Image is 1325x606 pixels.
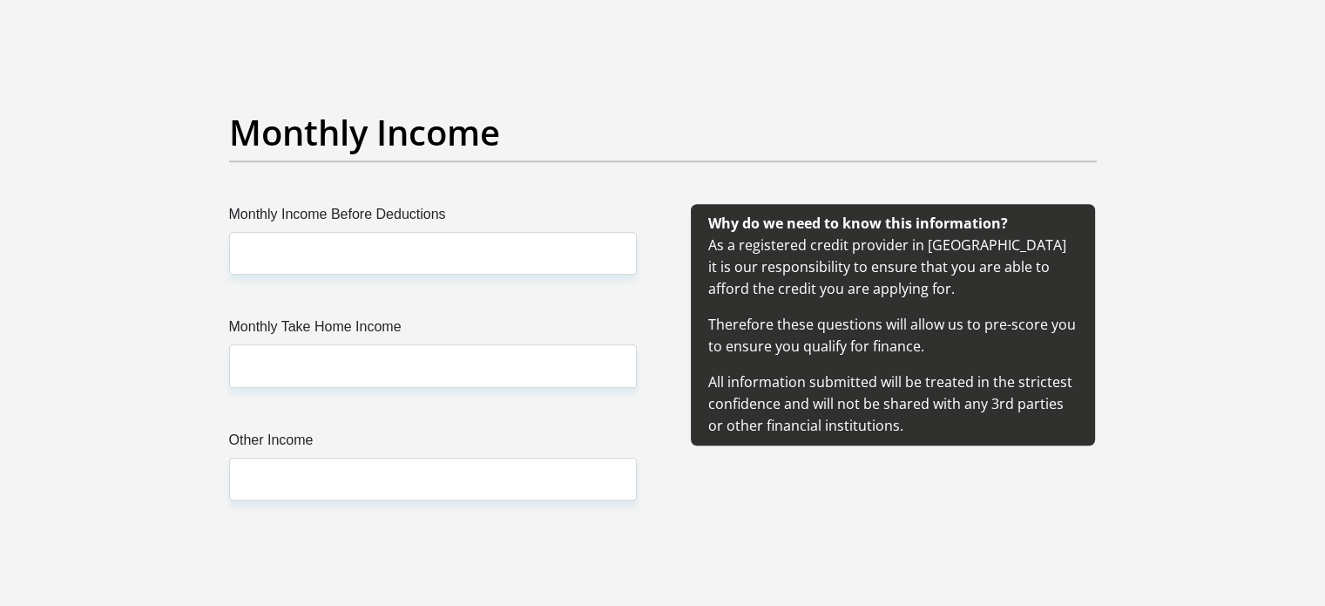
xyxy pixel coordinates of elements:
[708,214,1076,435] span: As a registered credit provider in [GEOGRAPHIC_DATA] it is our responsibility to ensure that you ...
[229,112,1097,153] h2: Monthly Income
[229,344,637,387] input: Monthly Take Home Income
[229,204,637,232] label: Monthly Income Before Deductions
[708,214,1008,233] b: Why do we need to know this information?
[229,317,637,344] label: Monthly Take Home Income
[229,232,637,275] input: Monthly Income Before Deductions
[229,430,637,458] label: Other Income
[229,458,637,500] input: Other Income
